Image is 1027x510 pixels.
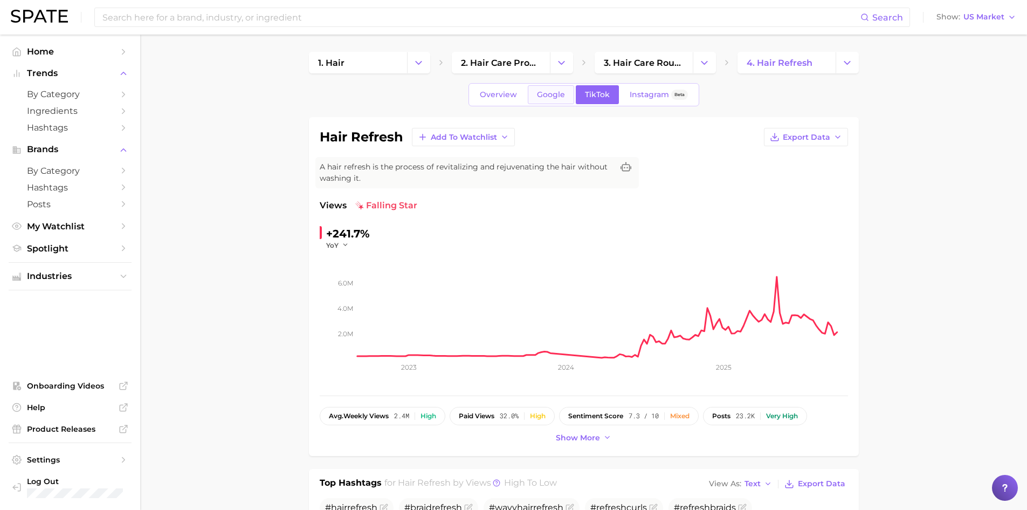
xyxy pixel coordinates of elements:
button: Change Category [836,52,859,73]
a: Posts [9,196,132,213]
span: Add to Watchlist [431,133,497,142]
button: View AsText [706,477,775,491]
span: 4. hair refresh [747,58,812,68]
span: Beta [674,90,685,99]
span: Trends [27,69,113,78]
span: hair refresh [398,478,451,488]
a: Product Releases [9,421,132,437]
span: 3. hair care routines [604,58,684,68]
button: YoY [326,241,349,250]
span: sentiment score [568,412,623,420]
span: weekly views [329,412,389,420]
span: 32.0% [500,412,519,420]
a: Ingredients [9,103,132,119]
button: Brands [9,141,132,158]
button: Change Category [693,52,716,73]
span: YoY [326,241,339,250]
span: falling star [355,199,417,212]
span: 1. hair [318,58,344,68]
a: My Watchlist [9,218,132,235]
span: Posts [27,199,113,209]
tspan: 2023 [401,363,416,371]
span: Export Data [798,479,845,488]
a: 2. hair care products [452,52,550,73]
button: Export Data [782,477,847,492]
tspan: 2.0m [338,330,353,338]
h1: hair refresh [320,131,403,144]
button: paid views32.0%High [450,407,555,425]
button: Industries [9,268,132,284]
span: Overview [480,90,517,99]
span: View As [709,481,741,487]
a: Spotlight [9,240,132,257]
a: Hashtags [9,179,132,196]
span: Instagram [630,90,669,99]
a: InstagramBeta [621,85,697,104]
span: Text [745,481,761,487]
img: SPATE [11,10,68,23]
span: 23.2k [736,412,755,420]
a: Hashtags [9,119,132,136]
span: Help [27,403,113,412]
span: Spotlight [27,243,113,254]
div: Mixed [670,412,690,420]
div: +241.7% [326,225,370,242]
button: Show more [553,431,615,445]
a: Google [528,85,574,104]
a: by Category [9,162,132,179]
input: Search here for a brand, industry, or ingredient [101,8,860,26]
span: 7.3 / 10 [629,412,659,420]
tspan: 6.0m [338,279,353,287]
button: Export Data [764,128,848,146]
span: Settings [27,455,113,465]
span: My Watchlist [27,221,113,232]
span: Show more [556,433,600,443]
span: paid views [459,412,494,420]
button: avg.weekly views2.4mHigh [320,407,445,425]
span: Product Releases [27,424,113,434]
span: Show [936,14,960,20]
button: ShowUS Market [934,10,1019,24]
span: Views [320,199,347,212]
span: posts [712,412,730,420]
span: Google [537,90,565,99]
img: falling star [355,201,364,210]
button: Add to Watchlist [412,128,515,146]
span: 2. hair care products [461,58,541,68]
span: by Category [27,89,113,99]
a: Home [9,43,132,60]
button: Change Category [550,52,573,73]
div: Very high [766,412,798,420]
tspan: 4.0m [337,304,353,312]
span: Hashtags [27,123,113,133]
button: sentiment score7.3 / 10Mixed [559,407,699,425]
a: 3. hair care routines [595,52,693,73]
span: Industries [27,271,113,281]
span: Ingredients [27,106,113,116]
h2: for by Views [384,477,557,492]
span: A hair refresh is the process of revitalizing and rejuvenating the hair without washing it. [320,161,613,184]
div: High [530,412,546,420]
a: Log out. Currently logged in with e-mail olivia.rosenfeld@sephora.com. [9,473,132,501]
a: Overview [471,85,526,104]
a: by Category [9,86,132,103]
span: Hashtags [27,182,113,193]
abbr: average [329,412,343,420]
a: TikTok [576,85,619,104]
tspan: 2025 [716,363,732,371]
span: US Market [963,14,1004,20]
button: Change Category [407,52,430,73]
span: TikTok [585,90,610,99]
tspan: 2024 [558,363,574,371]
h1: Top Hashtags [320,477,382,492]
a: 1. hair [309,52,407,73]
a: 4. hair refresh [737,52,836,73]
span: Onboarding Videos [27,381,113,391]
span: high to low [504,478,557,488]
a: Settings [9,452,132,468]
span: Log Out [27,477,140,486]
button: posts23.2kVery high [703,407,807,425]
a: Help [9,399,132,416]
span: Home [27,46,113,57]
span: Search [872,12,903,23]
